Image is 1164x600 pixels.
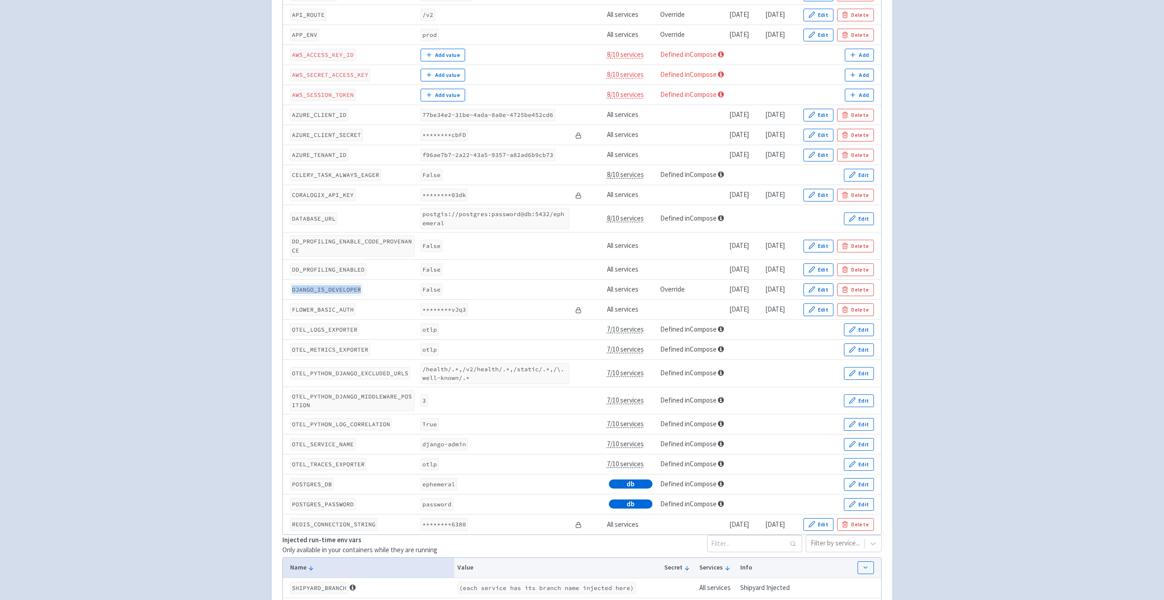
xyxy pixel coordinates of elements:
[660,214,717,222] a: Defined in Compose
[604,105,657,125] td: All services
[421,458,439,470] code: otlp
[607,459,644,468] span: 7/10 services
[699,563,734,572] button: Services
[837,29,874,41] button: Delete
[765,190,785,199] time: [DATE]
[421,149,555,161] code: f96ae7b7-2a22-43a5-9357-a82ad6b9cb73
[660,368,717,377] a: Defined in Compose
[290,49,356,61] code: AWS_ACCESS_KEY_ID
[729,110,749,119] time: [DATE]
[660,70,717,79] a: Defined in Compose
[282,535,361,544] strong: Injected run-time env vars
[837,9,874,21] button: Delete
[803,263,833,276] button: Edit
[290,109,348,121] code: AZURE_CLIENT_ID
[765,265,785,273] time: [DATE]
[844,212,874,225] button: Edit
[290,438,356,450] code: OTEL_SERVICE_NAME
[844,438,874,451] button: Edit
[729,305,749,313] time: [DATE]
[604,514,657,534] td: All services
[844,458,874,471] button: Edit
[290,29,319,41] code: APP_ENV
[844,367,874,380] button: Edit
[421,498,453,510] code: password
[660,90,717,99] a: Defined in Compose
[290,582,348,594] code: SHIPYARD_BRANCH
[421,343,439,356] code: otlp
[421,438,468,450] code: django-admin
[421,49,465,61] button: Add value
[290,458,366,470] code: OTEL_TRACES_EXPORTER
[604,280,657,300] td: All services
[457,582,636,594] code: (each service has its branch name injected here)
[604,145,657,165] td: All services
[729,241,749,250] time: [DATE]
[844,498,874,511] button: Edit
[837,149,874,161] button: Delete
[421,9,435,21] code: /v2
[421,89,465,101] button: Add value
[607,396,644,404] span: 7/10 services
[765,241,785,250] time: [DATE]
[607,214,644,222] span: 8/10 services
[803,29,833,41] button: Edit
[290,9,326,21] code: API_ROUTE
[837,189,874,202] button: Delete
[290,478,334,490] code: POSTGRES_DB
[627,499,634,509] span: db
[765,130,785,139] time: [DATE]
[657,5,727,25] td: Override
[660,325,717,333] a: Defined in Compose
[803,283,833,296] button: Edit
[765,150,785,159] time: [DATE]
[290,498,356,510] code: POSTGRES_PASSWORD
[803,189,833,202] button: Edit
[837,109,874,121] button: Delete
[421,208,569,229] code: postgis://postgres:password@db:5432/ephemeral
[765,10,785,19] time: [DATE]
[844,394,874,407] button: Edit
[604,5,657,25] td: All services
[737,558,798,578] th: Info
[845,89,874,101] button: Add
[290,367,410,379] code: OTEL_PYTHON_DJANGO_EXCLUDED_URLS
[421,169,442,181] code: False
[290,263,366,276] code: DD_PROFILING_ENABLED
[844,169,874,182] button: Edit
[421,29,439,41] code: prod
[607,325,644,333] span: 7/10 services
[737,578,798,598] td: Shipyard Injected
[803,518,833,531] button: Edit
[607,50,644,59] span: 8/10 services
[845,49,874,61] button: Add
[421,283,442,296] code: False
[607,170,644,179] span: 8/10 services
[421,363,569,384] code: /health/.*,/v2/health/.*,/static/.*,/\.well-known/.*
[729,130,749,139] time: [DATE]
[290,418,392,430] code: OTEL_PYTHON_LOG_CORRELATION
[729,30,749,39] time: [DATE]
[421,263,442,276] code: False
[290,343,370,356] code: OTEL_METRICS_EXPORTER
[627,479,634,489] span: db
[729,150,749,159] time: [DATE]
[290,390,415,411] code: OTEL_PYTHON_DJANGO_MIDDLEWARE_POSITION
[660,439,717,448] a: Defined in Compose
[660,396,717,404] a: Defined in Compose
[607,345,644,353] span: 7/10 services
[290,303,356,316] code: FLOWER_BASIC_AUTH
[657,25,727,45] td: Override
[696,578,737,598] td: All services
[604,260,657,280] td: All services
[660,459,717,468] a: Defined in Compose
[803,109,833,121] button: Edit
[707,535,802,552] input: Filter...
[729,520,749,529] time: [DATE]
[765,520,785,529] time: [DATE]
[290,283,363,296] code: DJANGO_IS_DEVELOPER
[837,263,874,276] button: Delete
[421,240,442,252] code: False
[421,109,555,121] code: 77be34e2-31be-4ada-8a0e-4725be452cd6
[803,303,833,316] button: Edit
